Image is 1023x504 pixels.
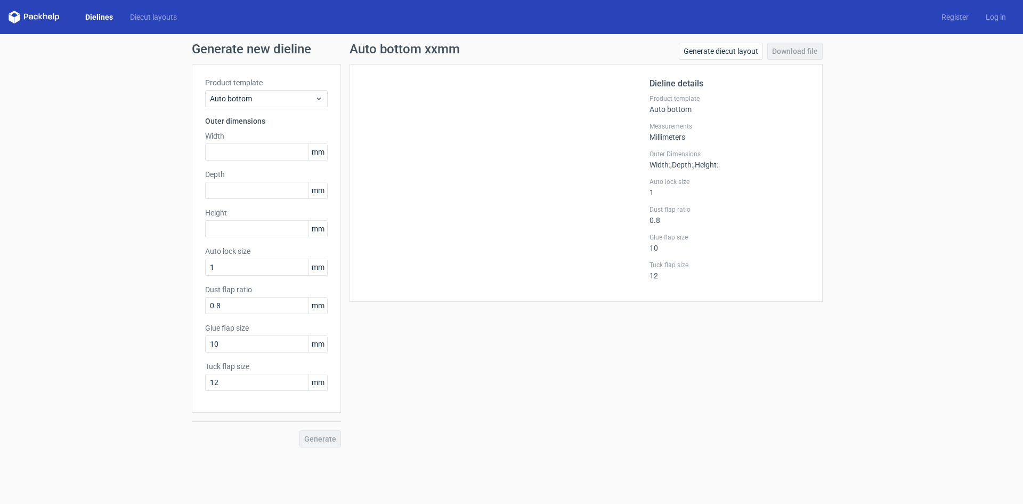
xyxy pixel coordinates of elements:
a: Diecut layouts [121,12,185,22]
a: Log in [977,12,1014,22]
label: Measurements [649,122,809,131]
label: Tuck flap size [649,261,809,269]
span: mm [308,298,327,314]
label: Height [205,207,328,218]
label: Dust flap ratio [649,205,809,214]
span: , Depth : [670,161,693,169]
div: Millimeters [649,122,809,141]
h1: Generate new dieline [192,43,831,55]
span: Auto bottom [210,93,315,104]
span: mm [308,144,327,160]
label: Tuck flap size [205,361,328,372]
h3: Outer dimensions [205,116,328,126]
span: mm [308,336,327,352]
label: Glue flap size [205,323,328,333]
label: Width [205,131,328,141]
label: Product template [205,77,328,88]
span: mm [308,259,327,275]
label: Depth [205,169,328,180]
label: Auto lock size [205,246,328,257]
span: mm [308,221,327,237]
span: mm [308,374,327,390]
span: mm [308,182,327,198]
label: Product template [649,94,809,103]
span: , Height : [693,161,718,169]
label: Auto lock size [649,178,809,186]
div: 12 [649,261,809,280]
div: 1 [649,178,809,197]
span: Width : [649,161,670,169]
h2: Dieline details [649,77,809,90]
h1: Auto bottom xxmm [350,43,460,55]
div: 10 [649,233,809,252]
div: 0.8 [649,205,809,225]
label: Glue flap size [649,233,809,242]
label: Dust flap ratio [205,284,328,295]
a: Register [933,12,977,22]
a: Dielines [77,12,121,22]
label: Outer Dimensions [649,150,809,158]
a: Generate diecut layout [679,43,763,60]
div: Auto bottom [649,94,809,114]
